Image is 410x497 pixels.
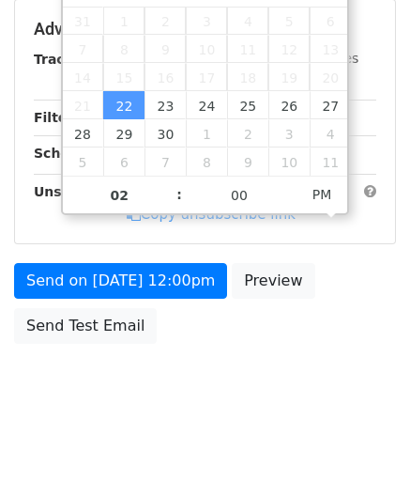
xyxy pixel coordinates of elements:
[144,63,186,91] span: September 16, 2025
[144,7,186,35] span: September 2, 2025
[186,63,227,91] span: September 17, 2025
[63,7,104,35] span: August 31, 2025
[182,177,296,214] input: Minute
[63,177,177,214] input: Hour
[14,263,227,299] a: Send on [DATE] 12:00pm
[227,119,268,148] span: October 2, 2025
[103,91,144,119] span: September 22, 2025
[103,63,144,91] span: September 15, 2025
[296,176,348,213] span: Click to toggle
[34,52,97,67] strong: Tracking
[14,308,157,344] a: Send Test Email
[34,110,82,125] strong: Filters
[186,91,227,119] span: September 24, 2025
[232,263,314,299] a: Preview
[310,119,351,148] span: October 4, 2025
[268,35,310,63] span: September 12, 2025
[227,35,268,63] span: September 11, 2025
[127,206,296,223] a: Copy unsubscribe link
[310,63,351,91] span: September 20, 2025
[227,7,268,35] span: September 4, 2025
[34,19,376,39] h5: Advanced
[63,119,104,148] span: September 28, 2025
[176,176,182,213] span: :
[268,148,310,176] span: October 10, 2025
[103,35,144,63] span: September 8, 2025
[63,35,104,63] span: September 7, 2025
[186,7,227,35] span: September 3, 2025
[144,119,186,148] span: September 30, 2025
[316,407,410,497] iframe: Chat Widget
[310,91,351,119] span: September 27, 2025
[144,91,186,119] span: September 23, 2025
[268,7,310,35] span: September 5, 2025
[103,148,144,176] span: October 6, 2025
[63,91,104,119] span: September 21, 2025
[310,148,351,176] span: October 11, 2025
[103,7,144,35] span: September 1, 2025
[144,35,186,63] span: September 9, 2025
[268,91,310,119] span: September 26, 2025
[63,63,104,91] span: September 14, 2025
[310,35,351,63] span: September 13, 2025
[186,35,227,63] span: September 10, 2025
[186,148,227,176] span: October 8, 2025
[34,184,126,199] strong: Unsubscribe
[268,63,310,91] span: September 19, 2025
[63,148,104,176] span: October 5, 2025
[103,119,144,148] span: September 29, 2025
[227,63,268,91] span: September 18, 2025
[186,119,227,148] span: October 1, 2025
[144,148,186,176] span: October 7, 2025
[34,146,101,161] strong: Schedule
[227,91,268,119] span: September 25, 2025
[310,7,351,35] span: September 6, 2025
[227,148,268,176] span: October 9, 2025
[268,119,310,148] span: October 3, 2025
